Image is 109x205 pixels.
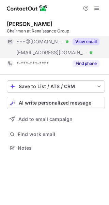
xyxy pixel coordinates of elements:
[7,20,52,27] div: [PERSON_NAME]
[7,28,105,34] div: Chairman at Renaissance Group
[19,100,91,106] span: AI write personalized message
[18,145,102,151] span: Notes
[7,80,105,93] button: save-profile-one-click
[7,97,105,109] button: AI write personalized message
[16,50,87,56] span: [EMAIL_ADDRESS][DOMAIN_NAME]
[7,4,48,12] img: ContactOut v5.3.10
[18,117,73,122] span: Add to email campaign
[7,129,105,139] button: Find work email
[7,113,105,125] button: Add to email campaign
[18,131,102,137] span: Find work email
[19,84,93,89] div: Save to List / ATS / CRM
[7,143,105,153] button: Notes
[73,60,99,67] button: Reveal Button
[73,38,99,45] button: Reveal Button
[16,39,63,45] span: ***@[DOMAIN_NAME]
